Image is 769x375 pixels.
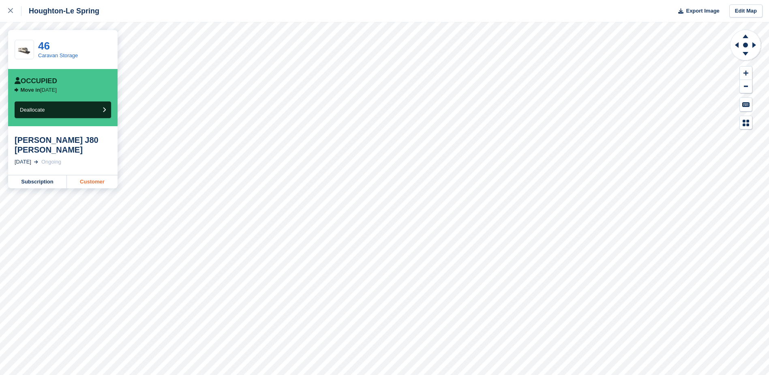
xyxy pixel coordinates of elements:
[8,175,67,188] a: Subscription
[20,107,45,113] span: Deallocate
[673,4,720,18] button: Export Image
[15,44,34,55] img: Caravan%20-%20R%20(1).jpg
[15,88,19,92] img: arrow-right-icn-b7405d978ebc5dd23a37342a16e90eae327d2fa7eb118925c1a0851fb5534208.svg
[686,7,719,15] span: Export Image
[38,40,50,52] a: 46
[15,101,111,118] button: Deallocate
[67,175,118,188] a: Customer
[15,158,31,166] div: [DATE]
[41,158,61,166] div: Ongoing
[15,77,57,85] div: Occupied
[21,6,99,16] div: Houghton-Le Spring
[729,4,763,18] a: Edit Map
[38,52,78,58] a: Caravan Storage
[21,87,57,93] p: [DATE]
[21,87,40,93] span: Move in
[740,67,752,80] button: Zoom In
[740,116,752,129] button: Map Legend
[740,98,752,111] button: Keyboard Shortcuts
[34,160,38,164] img: arrow-right-light-icn-cde0832a797a2874e46488d9cf13f60e5c3a73dbe684e267c42b8395dfbc2abf.svg
[15,135,111,155] div: [PERSON_NAME] J80 [PERSON_NAME]
[740,80,752,93] button: Zoom Out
